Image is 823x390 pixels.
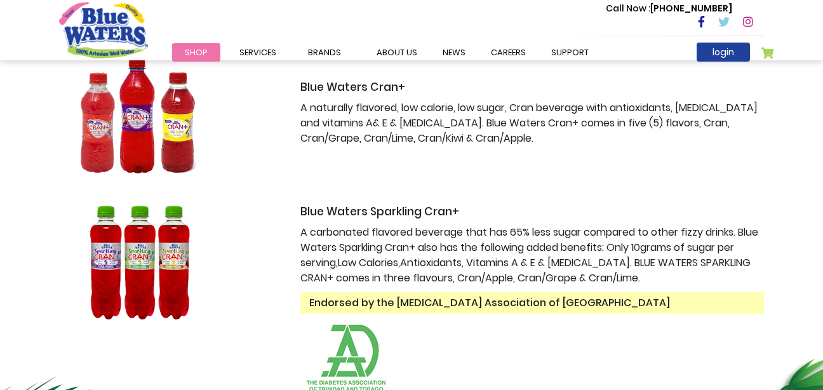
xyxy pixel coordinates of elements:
[539,43,601,62] a: support
[59,2,148,58] a: store logo
[59,205,218,320] img: Sparkling Cran 330ml
[430,43,478,62] a: News
[308,46,341,58] span: Brands
[300,205,764,219] h3: Blue Waters Sparkling Cran+
[300,292,764,314] span: Endorsed by the [MEDICAL_DATA] Association of [GEOGRAPHIC_DATA]
[364,43,430,62] a: about us
[478,43,539,62] a: careers
[606,2,650,15] span: Call Now :
[185,46,208,58] span: Shop
[697,43,750,62] a: login
[300,100,764,146] p: A naturally flavored, low calorie, low sugar, Cran beverage with antioxidants, [MEDICAL_DATA] and...
[606,2,732,15] p: [PHONE_NUMBER]
[239,46,276,58] span: Services
[300,225,764,286] p: A carbonated flavored beverage that has 65% less sugar compared to other fizzy drinks. Blue Water...
[300,81,764,94] h3: Blue Waters Cran+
